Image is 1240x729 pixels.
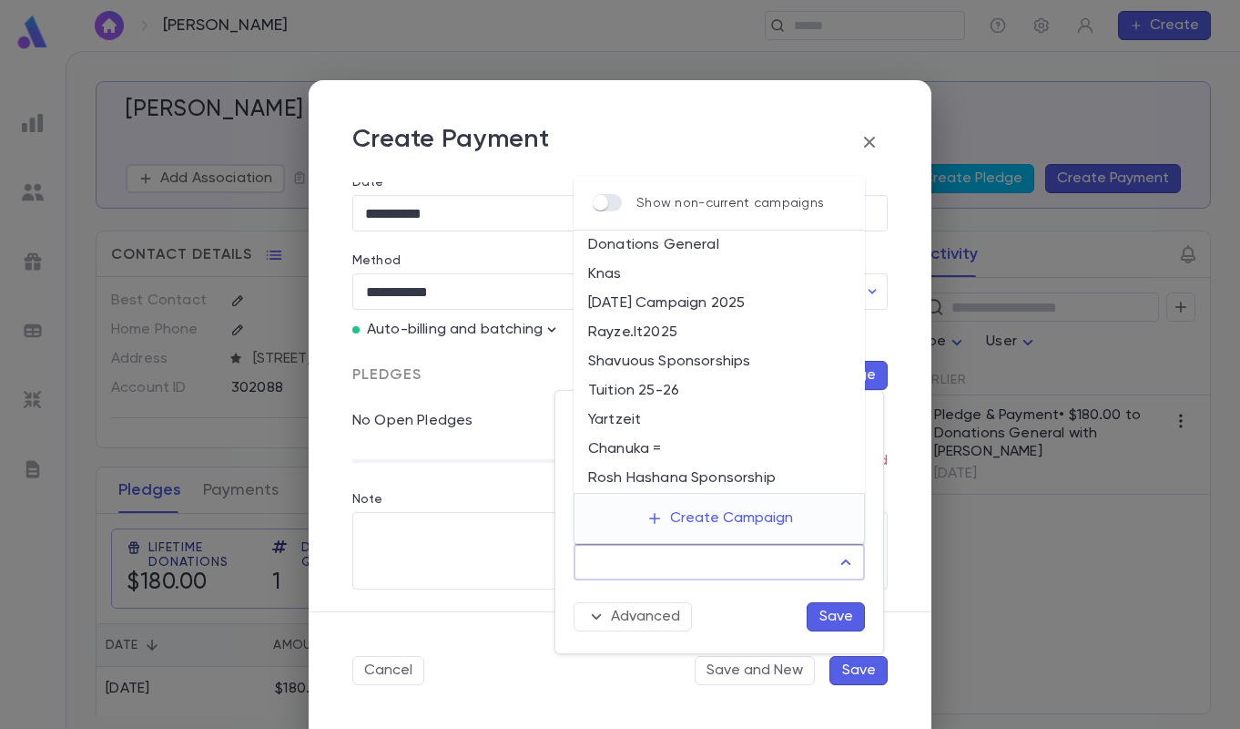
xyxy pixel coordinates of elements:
[574,318,865,347] li: Rayze.It2025
[574,602,692,631] button: Advanced
[574,435,865,464] li: Chanuka =
[574,231,865,260] li: Donations General
[574,464,865,493] li: Rosh Hashana Sponsorship
[574,289,865,318] li: [DATE] Campaign 2025
[574,406,865,435] li: Yartzeit
[574,260,865,289] li: Knas
[636,196,824,210] p: Show non-current campaigns
[574,376,865,406] li: Tuition 25-26
[807,602,865,631] button: Save
[632,501,808,536] button: Create Campaign
[574,347,865,376] li: Shavuous Sponsorships
[833,549,859,575] button: Close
